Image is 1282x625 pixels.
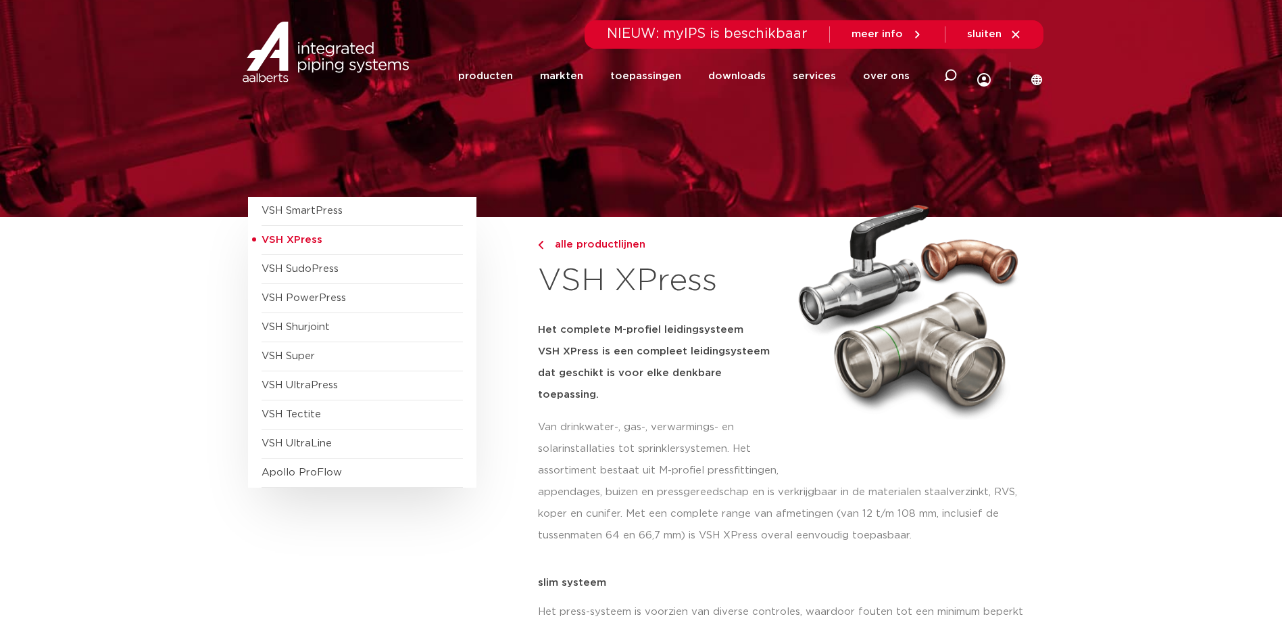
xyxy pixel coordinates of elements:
a: sluiten [967,28,1022,41]
div: my IPS [977,45,991,108]
a: VSH SmartPress [262,206,343,216]
span: sluiten [967,29,1002,39]
span: NIEUW: myIPS is beschikbaar [607,27,808,41]
a: meer info [852,28,923,41]
a: VSH SudoPress [262,264,339,274]
a: producten [458,49,513,103]
a: services [793,49,836,103]
img: chevron-right.svg [538,241,543,250]
p: slim systeem [538,578,1035,588]
a: over ons [863,49,910,103]
span: alle productlijnen [547,239,645,250]
a: VSH Tectite [262,409,321,419]
a: VSH UltraLine [262,438,332,448]
a: alle productlijnen [538,237,783,253]
h1: VSH XPress [538,260,783,303]
a: VSH Shurjoint [262,322,330,332]
span: VSH XPress [262,235,322,245]
span: meer info [852,29,903,39]
a: markten [540,49,583,103]
a: VSH Super [262,351,315,361]
nav: Menu [458,49,910,103]
h5: Het complete M-profiel leidingsysteem VSH XPress is een compleet leidingsysteem dat geschikt is v... [538,319,783,406]
p: appendages, buizen en pressgereedschap en is verkrijgbaar in de materialen staalverzinkt, RVS, ko... [538,482,1035,547]
a: VSH PowerPress [262,293,346,303]
p: Van drinkwater-, gas-, verwarmings- en solarinstallaties tot sprinklersystemen. Het assortiment b... [538,417,783,482]
a: downloads [708,49,766,103]
a: Apollo ProFlow [262,467,342,478]
a: VSH UltraPress [262,380,338,390]
a: toepassingen [610,49,681,103]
